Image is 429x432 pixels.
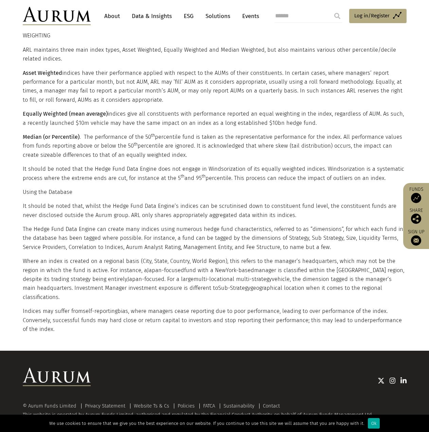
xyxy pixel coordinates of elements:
a: Policies [178,403,195,409]
img: Aurum Logo [23,368,91,386]
a: Events [239,10,259,22]
a: Funds [407,186,426,203]
p: . The performance of the 50 percentile fund is taken as the representative performance for the in... [23,133,405,160]
a: Solutions [202,10,234,22]
sup: th [181,173,184,179]
strong: Equally Weighted (mean average) [23,111,108,117]
a: Sustainability [224,403,254,409]
span: multi-strategy [236,276,272,282]
img: Share this post [411,214,421,224]
span: multi-locational [194,276,234,282]
span: Log in/Register [354,12,390,20]
p: Indices may suffer from bias, where managers cease reporting due to poor performance, leading to ... [23,307,405,334]
p: It should be noted that, whilst the Hedge Fund Data Engine’s indices can be scrutinised down to c... [23,202,405,220]
strong: Asset Weighted [23,70,62,76]
a: Privacy Statement [85,403,125,409]
a: Sign up [407,229,426,246]
p: Where an index is created on a regional basis (City, State, Country, World Region), this refers t... [23,257,405,302]
img: Aurum [23,7,91,25]
span: self-reporting [83,308,118,314]
strong: Median (or Percentile) [23,134,79,140]
p: WEIGHTING [23,31,405,40]
a: Data & Insights [128,10,175,22]
p: indices have their performance applied with respect to the AUMs of their constituents. In certain... [23,69,405,105]
div: This website is operated by Aurum Funds Limited, authorised and regulated by the Financial Conduc... [23,403,407,424]
img: Twitter icon [378,377,385,384]
a: Website Ts & Cs [134,403,169,409]
span: Japan-focused [147,267,184,273]
img: Access Funds [411,193,421,203]
img: Instagram icon [390,377,396,384]
a: Contact [263,403,280,409]
span: Japan-focused [127,276,164,282]
p: The Hedge Fund Data Engine can create many indices using numerous hedge fund characteristics, ref... [23,225,405,252]
a: About [101,10,123,22]
sup: th [134,142,138,147]
a: FATCA [203,403,215,409]
input: Submit [330,9,344,23]
p: It should be noted that the Hedge Fund Data Engine does not engage in Windsorization of its equal... [23,165,405,183]
p: indices give all constituents with performance reported an equal weighting in the index, regardle... [23,110,405,128]
p: ARL maintains three main index types, Asset Weighted, Equally Weighted and Median Weighted, but a... [23,46,405,64]
div: Ok [368,418,380,429]
span: York-based [226,267,254,273]
sup: th [202,173,205,179]
a: ESG [180,10,197,22]
span: Sub-Strategy [218,285,250,291]
img: Sign up to our newsletter [411,235,421,246]
div: Share [407,208,426,224]
div: © Aurum Funds Limited [23,403,80,409]
p: Using the Database [23,188,405,197]
a: Log in/Register [349,9,407,23]
img: Linkedin icon [400,377,407,384]
sup: th [151,133,155,138]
